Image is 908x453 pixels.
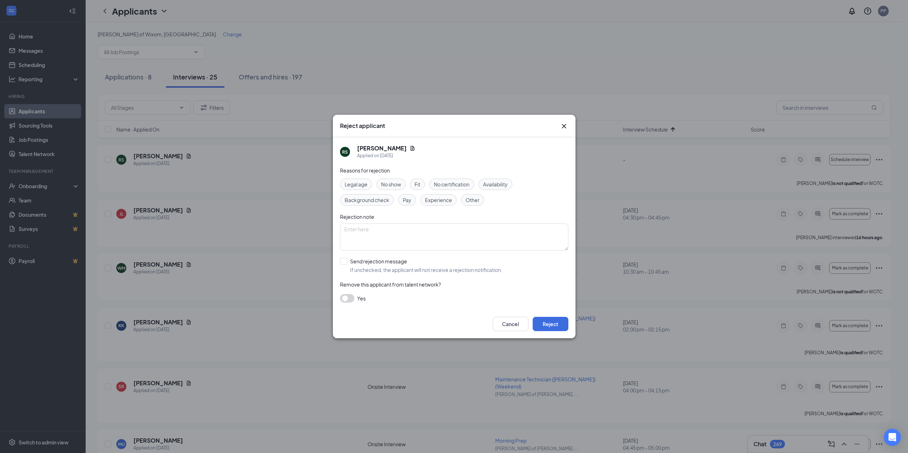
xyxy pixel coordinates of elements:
span: Yes [357,294,366,303]
svg: Document [410,145,415,151]
span: Reasons for rejection [340,167,390,174]
h3: Reject applicant [340,122,385,130]
span: Pay [403,196,411,204]
div: Open Intercom Messenger [884,429,901,446]
span: Remove this applicant from talent network? [340,281,441,288]
h5: [PERSON_NAME] [357,144,407,152]
span: No certification [434,180,470,188]
div: RS [342,149,348,155]
button: Reject [533,317,568,331]
span: No show [381,180,401,188]
span: Rejection note [340,213,374,220]
span: Background check [345,196,389,204]
span: Legal age [345,180,367,188]
span: Fit [415,180,420,188]
div: Applied on [DATE] [357,152,415,159]
button: Cancel [493,317,528,331]
button: Close [560,122,568,130]
svg: Cross [560,122,568,130]
span: Other [466,196,480,204]
span: Availability [483,180,508,188]
span: Experience [425,196,452,204]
